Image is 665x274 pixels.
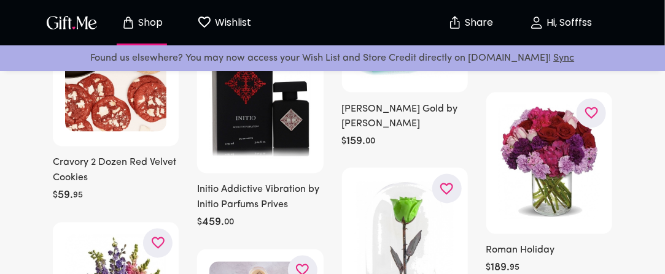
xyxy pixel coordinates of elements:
[43,15,101,30] button: GiftMe Logo
[224,216,234,230] h6: 00
[65,31,166,132] img: Cravory 2 Dozen Red Velvet Cookies
[449,1,492,44] button: Share
[499,105,600,219] img: Roman Holiday
[53,156,179,186] h6: Cravory 2 Dozen Red Velvet Cookies
[499,3,622,42] button: Hi, Sofffss
[190,3,258,42] button: Wishlist page
[347,135,366,150] h6: 159 .
[197,183,323,213] h6: Initio Addictive Vibration by Initio Parfums Prives
[342,102,468,132] h6: [PERSON_NAME] Gold by [PERSON_NAME]
[58,189,73,204] h6: 59 .
[554,53,575,63] a: Sync
[448,15,462,30] img: secure
[544,18,593,28] p: Hi, Sofffss
[212,15,251,31] p: Wishlist
[44,13,99,31] img: GiftMe Logo
[462,18,494,28] p: Share
[342,135,347,150] h6: $
[209,47,311,159] img: Initio Addictive Vibration by Initio Parfums Prives
[197,216,202,230] h6: $
[366,135,376,150] h6: 00
[108,3,176,42] button: Store page
[136,18,163,28] p: Shop
[486,243,612,258] h6: Roman Holiday
[202,216,224,230] h6: 459 .
[53,189,58,204] h6: $
[10,50,655,66] p: Found us elsewhere? You may now access your Wish List and Store Credit directly on [DOMAIN_NAME]!
[73,189,83,204] h6: 95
